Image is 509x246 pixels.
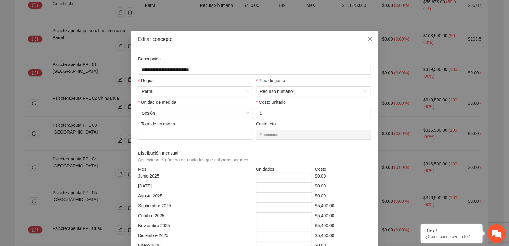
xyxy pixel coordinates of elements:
[138,36,371,43] div: Editar concepto
[260,110,262,116] span: $
[314,173,373,182] div: $0.00
[137,222,254,232] div: Noviembre 2025
[142,87,249,96] span: Parral
[260,87,367,96] span: Recurso humano
[138,99,176,106] label: Unidad de medida
[425,234,478,239] p: ¿Cómo puedo ayudarte?
[368,37,372,42] span: close
[260,131,262,138] span: $
[314,222,373,232] div: $5,400.00
[137,192,254,202] div: Agosto 2025
[137,232,254,242] div: Diciembre 2025
[138,157,250,162] span: Selecciona el número de unidades que utilizarás por mes.
[314,202,373,212] div: $5,400.00
[137,212,254,222] div: Octubre 2025
[138,150,252,163] span: Distribución mensual
[137,173,254,182] div: Junio 2025
[314,166,373,173] div: Costo
[138,55,161,62] label: Descripción
[425,228,478,233] div: ¡Hola!
[314,182,373,192] div: $0.00
[36,83,85,145] span: Estamos en línea.
[314,232,373,242] div: $5,400.00
[138,77,155,84] label: Región
[102,3,116,18] div: Minimizar ventana de chat en vivo
[142,108,249,118] span: Sesión
[138,121,175,127] label: Total de unidades
[314,212,373,222] div: $5,400.00
[137,166,254,173] div: Mes
[256,99,286,106] label: Costo unitario
[362,31,378,48] button: Close
[137,182,254,192] div: [DATE]
[254,166,314,173] div: Unidades
[3,169,118,191] textarea: Escriba su mensaje y pulse “Intro”
[137,202,254,212] div: Septiembre 2025
[32,32,104,40] div: Chatee con nosotros ahora
[256,121,277,127] label: Costo total
[314,192,373,202] div: $0.00
[256,77,285,84] label: Tipo de gasto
